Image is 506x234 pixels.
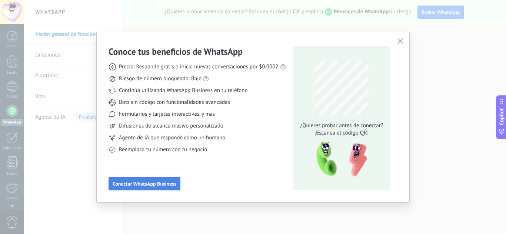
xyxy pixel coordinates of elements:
span: ¡Escanea el código QR! [298,129,385,137]
span: Formularios y tarjetas interactivas, y más [119,111,215,118]
span: Precio: Responde gratis o inicia nuevas conversaciones por $0.0002 [119,63,279,71]
span: Continúa utilizando WhatsApp Business en tu teléfono [119,87,247,94]
span: ¿Quieres probar antes de conectar? [298,122,385,129]
span: Bots sin código con funcionalidades avanzadas [119,99,230,106]
button: Conectar WhatsApp Business [109,177,180,190]
span: Reemplaza tu número con tu negocio [119,146,207,153]
span: Conectar WhatsApp Business [113,181,176,186]
span: Copilot [498,108,505,125]
h3: Conoce tus beneficios de WhatsApp [109,46,243,57]
span: Difusiones de alcance masivo personalizado [119,122,223,130]
img: qr-pic-1x.png [310,140,369,179]
span: Agente de IA que responde como un humano [119,134,225,142]
span: Riesgo de número bloqueado: Bajo [119,75,202,82]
